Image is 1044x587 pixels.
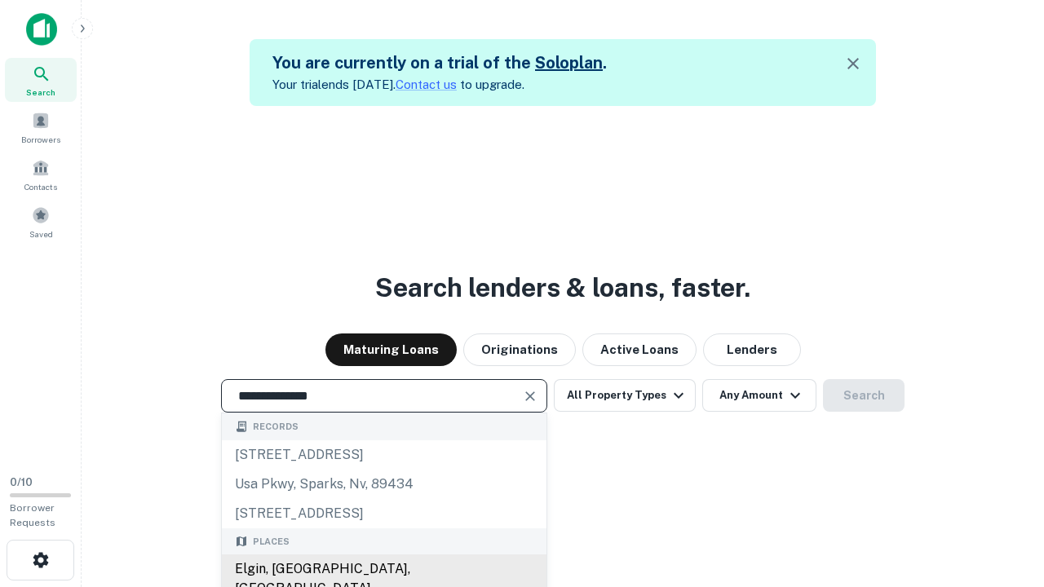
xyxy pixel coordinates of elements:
[26,13,57,46] img: capitalize-icon.png
[26,86,55,99] span: Search
[582,333,697,366] button: Active Loans
[222,440,546,470] div: [STREET_ADDRESS]
[10,476,33,488] span: 0 / 10
[702,379,816,412] button: Any Amount
[272,75,607,95] p: Your trial ends [DATE]. to upgrade.
[375,268,750,307] h3: Search lenders & loans, faster.
[396,77,457,91] a: Contact us
[5,200,77,244] a: Saved
[222,499,546,528] div: [STREET_ADDRESS]
[5,58,77,102] a: Search
[535,53,603,73] a: Soloplan
[24,180,57,193] span: Contacts
[253,420,299,434] span: Records
[5,105,77,149] a: Borrowers
[962,457,1044,535] iframe: Chat Widget
[703,333,801,366] button: Lenders
[519,385,542,408] button: Clear
[5,152,77,196] a: Contacts
[10,502,55,528] span: Borrower Requests
[554,379,696,412] button: All Property Types
[222,470,546,499] div: usa pkwy, sparks, nv, 89434
[253,535,290,549] span: Places
[463,333,576,366] button: Originations
[325,333,457,366] button: Maturing Loans
[21,133,60,146] span: Borrowers
[272,51,607,75] h5: You are currently on a trial of the .
[29,227,53,241] span: Saved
